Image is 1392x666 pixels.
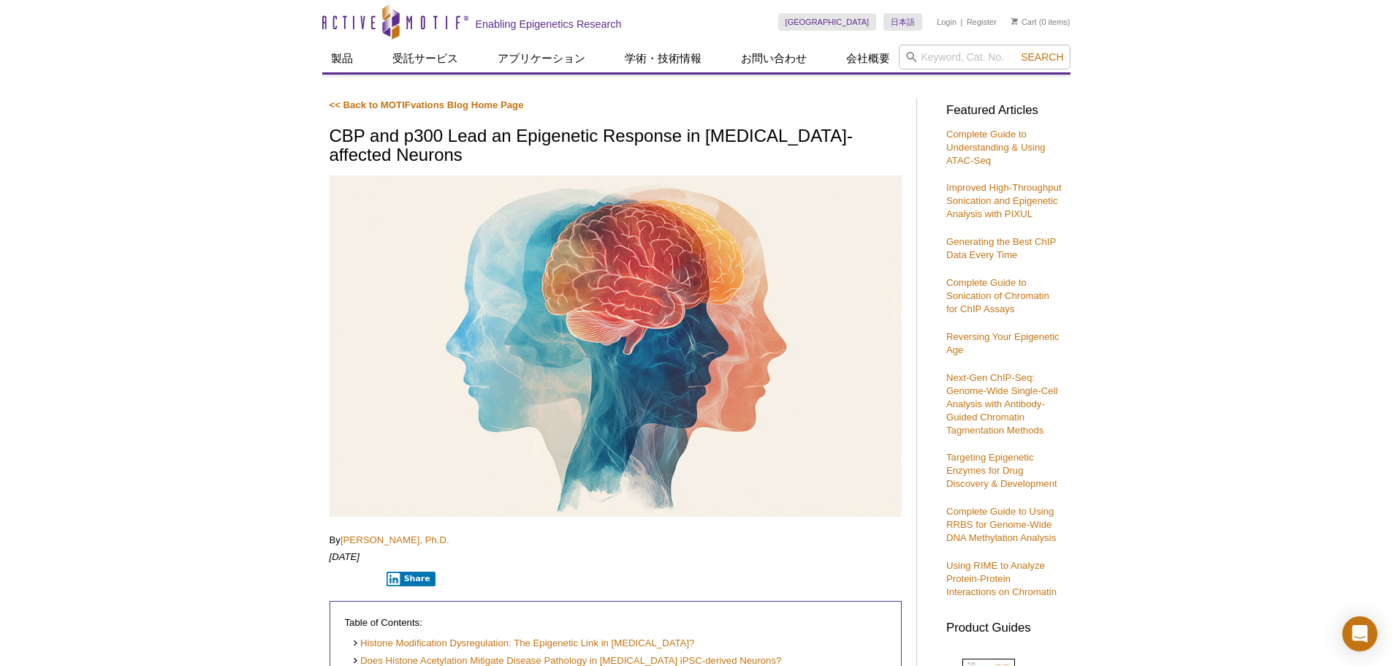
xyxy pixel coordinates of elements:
a: [PERSON_NAME], Ph.D. [341,534,449,545]
img: Brain [330,175,902,517]
a: Improved High-Throughput Sonication and Epigenetic Analysis with PIXUL [946,182,1062,219]
a: Complete Guide to Understanding & Using ATAC-Seq [946,129,1046,166]
li: (0 items) [1011,13,1070,31]
a: Register [967,17,997,27]
a: Histone Modification Dysregulation: The Epigenetic Link in [MEDICAL_DATA]? [352,637,695,651]
h3: Featured Articles [946,105,1063,117]
button: Share [387,572,436,586]
a: Generating the Best ChIP Data Every Time [946,236,1056,260]
a: アプリケーション [489,45,594,72]
a: [GEOGRAPHIC_DATA] [778,13,877,31]
div: Open Intercom Messenger [1342,616,1377,651]
p: By [330,534,902,547]
input: Keyword, Cat. No. [899,45,1070,69]
a: Next-Gen ChIP-Seq: Genome-Wide Single-Cell Analysis with Antibody-Guided Chromatin Tagmentation M... [946,372,1057,436]
button: Search [1016,50,1068,64]
h2: Enabling Epigenetics Research [476,18,622,31]
a: Complete Guide to Sonication of Chromatin for ChIP Assays [946,277,1049,314]
a: 製品 [322,45,362,72]
span: Search [1021,51,1063,63]
img: Your Cart [1011,18,1018,25]
li: | [961,13,963,31]
h1: CBP and p300 Lead an Epigenetic Response in [MEDICAL_DATA]-affected Neurons [330,126,902,167]
a: お問い合わせ [732,45,815,72]
a: 学術・技術情報 [616,45,710,72]
a: Using RIME to Analyze Protein-Protein Interactions on Chromatin [946,560,1057,597]
p: Table of Contents: [345,616,886,629]
h3: Product Guides [946,613,1063,635]
a: Login [937,17,956,27]
a: Complete Guide to Using RRBS for Genome-Wide DNA Methylation Analysis [946,506,1056,543]
a: Reversing Your Epigenetic Age [946,331,1060,355]
a: << Back to MOTIFvations Blog Home Page [330,99,524,110]
a: Targeting Epigenetic Enzymes for Drug Discovery & Development [946,452,1057,489]
a: 受託サービス [384,45,467,72]
a: 会社概要 [837,45,899,72]
a: Cart [1011,17,1037,27]
a: 日本語 [883,13,922,31]
em: [DATE] [330,551,360,562]
iframe: X Post Button [330,571,377,586]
